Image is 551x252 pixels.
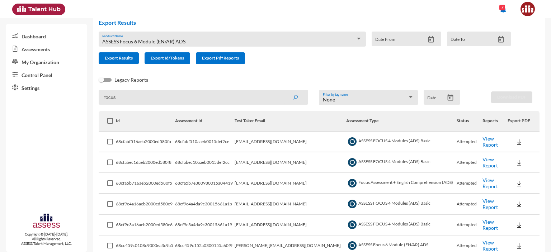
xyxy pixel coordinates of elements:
[346,215,456,236] td: ASSESS FOCUS 4 Modules (ADS) Basic
[425,36,437,43] button: Open calendar
[457,194,482,215] td: Attempted
[482,156,498,168] a: View Report
[6,29,87,42] a: Dashboard
[175,215,235,236] td: 68cf9c3a4da9c30015661a19
[346,194,456,215] td: ASSESS FOCUS 4 Modules (ADS) Basic
[495,36,507,43] button: Open calendar
[151,55,184,61] span: Export Id/Tokens
[105,55,133,61] span: Export Results
[6,68,87,81] a: Control Panel
[499,5,505,10] div: 7
[482,177,498,189] a: View Report
[116,215,175,236] td: 68cf9c3a16aeb2000ed580e6
[346,111,456,132] th: Assessment Type
[457,152,482,173] td: Attempted
[444,94,457,101] button: Open calendar
[235,173,347,194] td: [EMAIL_ADDRESS][DOMAIN_NAME]
[32,213,61,230] img: assesscompany-logo.png
[102,38,185,44] span: ASSESS Focus 6 Module (EN/AR) ADS
[235,111,347,132] th: Test Taker Email
[175,194,235,215] td: 68cf9c4a4da9c30015661a1b
[116,132,175,152] td: 68cfabf516aeb2000ed580fb
[457,111,482,132] th: Status
[6,42,87,55] a: Assessments
[202,55,239,61] span: Export Pdf Reports
[457,132,482,152] td: Attempted
[497,94,526,100] span: Download PDF
[457,215,482,236] td: Attempted
[116,152,175,173] td: 68cfabec16aeb2000ed580f8
[145,52,190,64] button: Export Id/Tokens
[116,111,175,132] th: Id
[482,219,498,231] a: View Report
[175,152,235,173] td: 68cfabec10aaeb0015def2cc
[346,152,456,173] td: ASSESS FOCUS 4 Modules (ADS) Basic
[99,52,139,64] button: Export Results
[235,132,347,152] td: [EMAIL_ADDRESS][DOMAIN_NAME]
[175,132,235,152] td: 68cfabf510aaeb0015def2ce
[175,173,235,194] td: 68cfa5b7e380980015a04419
[457,173,482,194] td: Attempted
[508,111,540,132] th: Export PDF
[99,90,308,105] input: Search by name, token, assessment type, etc.
[114,76,148,84] span: Legacy Reports
[346,132,456,152] td: ASSESS FOCUS 4 Modules (ADS) Basic
[482,135,498,148] a: View Report
[235,215,347,236] td: [EMAIL_ADDRESS][DOMAIN_NAME]
[235,194,347,215] td: [EMAIL_ADDRESS][DOMAIN_NAME]
[482,239,498,252] a: View Report
[6,55,87,68] a: My Organization
[116,173,175,194] td: 68cfa5b716aeb2000ed580f5
[196,52,245,64] button: Export Pdf Reports
[116,194,175,215] td: 68cf9c4a16aeb2000ed580e9
[6,81,87,94] a: Settings
[175,111,235,132] th: Assessment Id
[6,232,87,246] p: Copyright © [DATE]-[DATE]. All Rights Reserved. ASSESS Talent Management, LLC.
[235,152,347,173] td: [EMAIL_ADDRESS][DOMAIN_NAME]
[482,198,498,210] a: View Report
[323,96,335,103] span: None
[346,173,456,194] td: Focus Assessment + English Comprehension (ADS)
[482,111,508,132] th: Reports
[499,5,508,14] mat-icon: notifications
[491,91,532,103] button: Download PDF
[99,19,517,26] h2: Export Results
